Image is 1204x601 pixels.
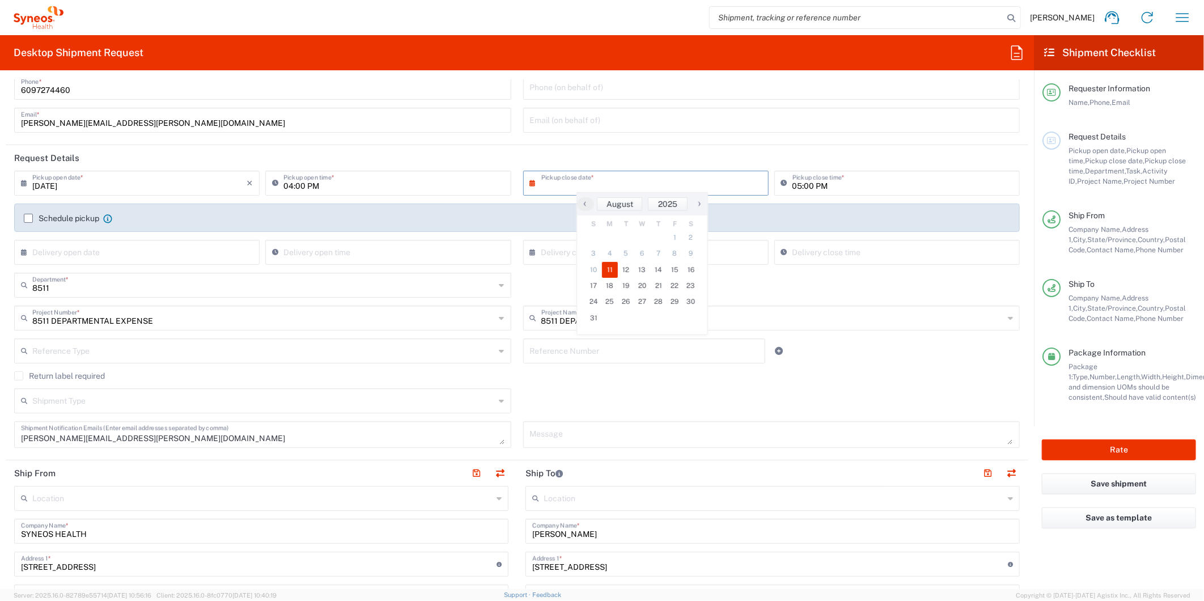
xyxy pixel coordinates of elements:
[682,262,699,278] span: 16
[634,246,651,261] span: 6
[1126,167,1142,175] span: Task,
[618,278,634,294] span: 19
[682,246,699,261] span: 9
[14,468,56,479] h2: Ship From
[667,262,683,278] span: 15
[1069,348,1146,357] span: Package Information
[532,591,561,598] a: Feedback
[667,246,683,261] span: 8
[602,262,618,278] span: 11
[1112,98,1130,107] span: Email
[577,197,707,211] bs-datepicker-navigation-view: ​ ​ ​
[1077,177,1124,185] span: Project Name,
[618,294,634,310] span: 26
[1044,46,1156,60] h2: Shipment Checklist
[682,294,699,310] span: 30
[1087,235,1138,244] span: State/Province,
[682,218,699,230] th: weekday
[650,278,667,294] span: 21
[504,591,532,598] a: Support
[667,294,683,310] span: 29
[658,200,677,209] span: 2025
[1073,304,1087,312] span: City,
[634,294,651,310] span: 27
[1069,294,1122,302] span: Company Name,
[586,310,602,326] span: 31
[618,262,634,278] span: 12
[682,230,699,246] span: 2
[1117,373,1141,381] span: Length,
[667,230,683,246] span: 1
[1069,211,1105,220] span: Ship From
[1016,590,1190,600] span: Copyright © [DATE]-[DATE] Agistix Inc., All Rights Reserved
[14,371,105,380] label: Return label required
[1104,393,1196,401] span: Should have valid content(s)
[24,214,99,223] label: Schedule pickup
[648,197,688,211] button: 2025
[247,174,253,192] i: ×
[597,197,642,211] button: August
[586,246,602,261] span: 3
[14,592,151,599] span: Server: 2025.16.0-82789e55714
[586,218,602,230] th: weekday
[650,218,667,230] th: weekday
[1069,98,1089,107] span: Name,
[607,200,633,209] span: August
[1135,246,1184,254] span: Phone Number
[618,218,634,230] th: weekday
[14,46,143,60] h2: Desktop Shipment Request
[156,592,277,599] span: Client: 2025.16.0-8fc0770
[586,278,602,294] span: 17
[602,294,618,310] span: 25
[1069,362,1097,381] span: Package 1:
[14,153,79,164] h2: Request Details
[577,197,594,211] button: ‹
[1069,84,1150,93] span: Requester Information
[576,197,593,210] span: ‹
[586,294,602,310] span: 24
[1069,225,1122,234] span: Company Name,
[682,278,699,294] span: 23
[1138,235,1165,244] span: Country,
[107,592,151,599] span: [DATE] 10:56:16
[1141,373,1162,381] span: Width,
[525,468,563,479] h2: Ship To
[1085,167,1126,175] span: Department,
[1042,473,1196,494] button: Save shipment
[1069,280,1095,289] span: Ship To
[634,278,651,294] span: 20
[602,218,618,230] th: weekday
[576,192,708,335] bs-datepicker-container: calendar
[1069,146,1126,155] span: Pickup open date,
[667,218,683,230] th: weekday
[1042,439,1196,460] button: Rate
[602,278,618,294] span: 18
[691,197,708,210] span: ›
[1087,246,1135,254] span: Contact Name,
[1087,314,1135,323] span: Contact Name,
[1085,156,1144,165] span: Pickup close date,
[650,262,667,278] span: 14
[667,278,683,294] span: 22
[1138,304,1165,312] span: Country,
[710,7,1003,28] input: Shipment, tracking or reference number
[1124,177,1175,185] span: Project Number
[1089,98,1112,107] span: Phone,
[650,246,667,261] span: 7
[771,343,787,359] a: Add Reference
[650,294,667,310] span: 28
[1042,507,1196,528] button: Save as template
[1089,373,1117,381] span: Number,
[1135,314,1184,323] span: Phone Number
[1069,132,1126,141] span: Request Details
[634,218,651,230] th: weekday
[1073,235,1087,244] span: City,
[1162,373,1186,381] span: Height,
[232,592,277,599] span: [DATE] 10:40:19
[1072,373,1089,381] span: Type,
[634,262,651,278] span: 13
[586,262,602,278] span: 10
[602,246,618,261] span: 4
[1087,304,1138,312] span: State/Province,
[618,246,634,261] span: 5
